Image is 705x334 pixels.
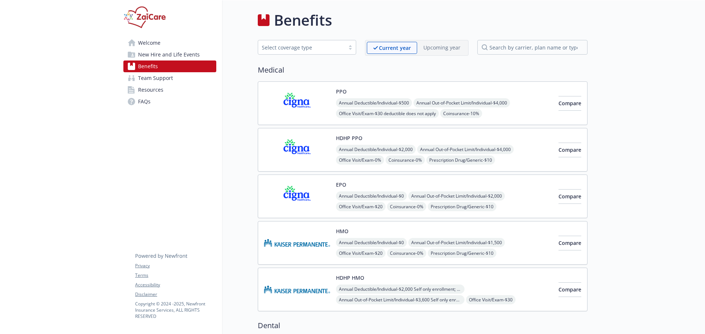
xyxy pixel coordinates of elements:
[440,109,482,118] span: Coinsurance - 10%
[558,236,581,250] button: Compare
[264,274,330,305] img: Kaiser Permanente Insurance Company carrier logo
[123,84,216,96] a: Resources
[274,9,332,31] h1: Benefits
[558,189,581,204] button: Compare
[336,191,407,201] span: Annual Deductible/Individual - $0
[558,286,581,293] span: Compare
[123,49,216,60] a: New Hire and Life Events
[423,44,460,51] p: Upcoming year
[379,44,411,52] p: Current year
[336,274,364,282] button: HDHP HMO
[387,249,426,258] span: Coinsurance - 0%
[558,193,581,200] span: Compare
[387,202,426,211] span: Coinsurance - 0%
[336,155,384,165] span: Office Visit/Exam - 0%
[558,282,581,297] button: Compare
[123,96,216,107] a: FAQs
[336,238,407,247] span: Annual Deductible/Individual - $0
[264,88,330,119] img: CIGNA carrier logo
[428,249,496,258] span: Prescription Drug/Generic - $10
[336,181,346,188] button: EPO
[336,88,347,95] button: PPO
[336,109,439,118] span: Office Visit/Exam - $30 deductible does not apply
[408,191,505,201] span: Annual Out-of-Pocket Limit/Individual - $2,000
[135,272,216,279] a: Terms
[138,37,160,49] span: Welcome
[413,98,510,107] span: Annual Out-of-Pocket Limit/Individual - $4,000
[426,155,495,165] span: Prescription Drug/Generic - $10
[123,60,216,72] a: Benefits
[408,238,505,247] span: Annual Out-of-Pocket Limit/Individual - $1,500
[135,301,216,319] p: Copyright © 2024 - 2025 , Newfront Insurance Services, ALL RIGHTS RESERVED
[336,227,348,235] button: HMO
[258,65,587,76] h2: Medical
[336,134,362,142] button: HDHP PPO
[336,285,464,294] span: Annual Deductible/Individual - $2,000 Self only enrollment; $3,300 for any one member within a Fa...
[138,72,173,84] span: Team Support
[466,295,516,304] span: Office Visit/Exam - $30
[264,134,330,165] img: CIGNA carrier logo
[336,202,386,211] span: Office Visit/Exam - $20
[138,49,200,60] span: New Hire and Life Events
[477,40,587,55] input: search by carrier, plan name or type
[558,146,581,153] span: Compare
[336,249,386,258] span: Office Visit/Exam - $20
[336,295,464,304] span: Annual Out-of-Pocket Limit/Individual - $3,600 Self only enrollment; $3,600 for any one member wi...
[258,320,587,331] h2: Dental
[558,239,581,246] span: Compare
[135,282,216,288] a: Accessibility
[135,263,216,269] a: Privacy
[138,60,158,72] span: Benefits
[428,202,496,211] span: Prescription Drug/Generic - $10
[558,96,581,111] button: Compare
[138,96,151,107] span: FAQs
[417,145,514,154] span: Annual Out-of-Pocket Limit/Individual - $4,000
[262,44,341,51] div: Select coverage type
[123,37,216,49] a: Welcome
[558,143,581,157] button: Compare
[138,84,163,96] span: Resources
[386,155,425,165] span: Coinsurance - 0%
[336,98,412,107] span: Annual Deductible/Individual - $500
[123,72,216,84] a: Team Support
[135,291,216,298] a: Disclaimer
[264,227,330,258] img: Kaiser Permanente Insurance Company carrier logo
[264,181,330,212] img: CIGNA carrier logo
[558,100,581,107] span: Compare
[417,42,467,54] span: Upcoming year
[336,145,416,154] span: Annual Deductible/Individual - $2,000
